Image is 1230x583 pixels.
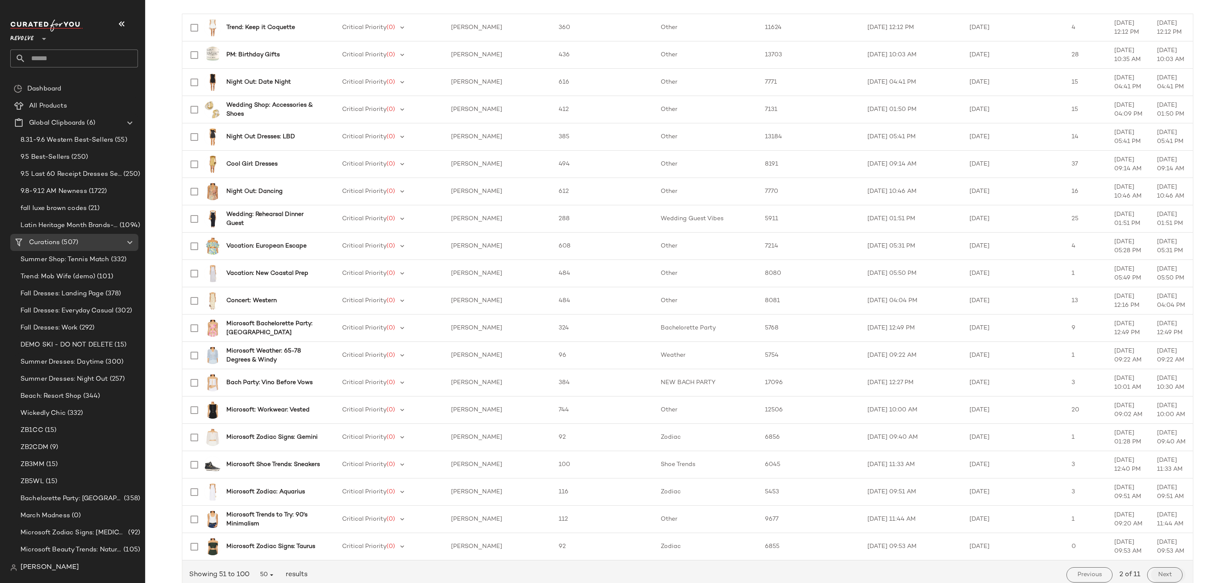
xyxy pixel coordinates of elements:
td: 1 [1065,260,1107,287]
td: [DATE] 05:49 PM [1107,260,1150,287]
td: 20 [1065,396,1107,424]
td: [PERSON_NAME] [444,151,552,178]
td: 17096 [758,369,860,396]
b: Night Out: Dancing [226,187,283,196]
img: CINR-WO127_V1.jpg [204,402,221,419]
button: Next [1147,567,1183,583]
td: 6045 [758,451,860,478]
td: [DATE] [963,14,1065,41]
td: 8081 [758,287,860,315]
img: AANR-WH3_V1.jpg [204,47,221,64]
img: LIDR-WS25_V1.jpg [204,238,221,255]
span: (15) [44,477,58,487]
span: (0) [387,79,395,85]
td: 484 [552,287,654,315]
td: 494 [552,151,654,178]
td: 96 [552,342,654,369]
td: [DATE] [963,506,1065,533]
td: 13 [1065,287,1107,315]
td: [PERSON_NAME] [444,260,552,287]
span: Fall Dresses: Landing Page [20,289,104,299]
span: (250) [122,169,140,179]
td: [PERSON_NAME] [444,315,552,342]
td: 5911 [758,205,860,233]
b: Vacation: New Coastal Prep [226,269,308,278]
span: Beach: Resort Shop [20,391,82,401]
td: Weather [654,342,758,369]
td: 484 [552,260,654,287]
td: Other [654,96,758,123]
b: Microsoft Shoe Trends: Sneakers [226,460,320,469]
span: Critical Priority [342,161,387,167]
span: Critical Priority [342,297,387,304]
td: 15 [1065,69,1107,96]
td: Zodiac [654,478,758,506]
td: [DATE] 10:01 AM [1107,369,1150,396]
td: [DATE] [963,478,1065,506]
img: SLST-WD127_V1.jpg [204,484,221,501]
td: [PERSON_NAME] [444,478,552,506]
span: (0) [387,24,395,31]
td: [DATE] 12:12 PM [861,14,963,41]
td: [PERSON_NAME] [444,96,552,123]
span: Critical Priority [342,134,387,140]
span: Critical Priority [342,188,387,195]
td: [PERSON_NAME] [444,178,552,205]
td: Other [654,506,758,533]
td: [DATE] 04:04 PM [1150,287,1193,315]
td: Other [654,260,758,287]
td: Other [654,287,758,315]
td: [PERSON_NAME] [444,233,552,260]
td: [DATE] 09:51 AM [1150,478,1193,506]
td: [DATE] [963,205,1065,233]
td: [DATE] 09:22 AM [1107,342,1150,369]
span: (1094) [118,221,140,230]
td: 385 [552,123,654,151]
span: Global Clipboards [29,118,85,128]
span: (332) [66,408,83,418]
span: Previous [1077,571,1102,578]
span: Fall Dresses: Work [20,323,78,333]
span: Critical Priority [342,243,387,249]
img: PBTO-WD372_V1.jpg [204,210,221,227]
img: WWWR-WS208_V1.jpg [204,511,221,528]
td: [PERSON_NAME] [444,451,552,478]
span: (0) [387,434,395,440]
td: [PERSON_NAME] [444,396,552,424]
td: 7131 [758,96,860,123]
td: [DATE] 09:22 AM [861,342,963,369]
td: [DATE] 10:46 AM [1150,178,1193,205]
td: [PERSON_NAME] [444,14,552,41]
b: PM: Birthday Gifts [226,50,280,59]
td: 8080 [758,260,860,287]
span: 50 [260,571,275,579]
span: (378) [104,289,121,299]
img: LOVF-WD4512_V1.jpg [204,19,221,36]
span: Wickedly Chic [20,408,66,418]
td: [DATE] 10:00 AM [1150,396,1193,424]
span: ZB2CDM [20,443,48,452]
td: [DATE] 05:28 PM [1107,233,1150,260]
span: DEMO SKI - DO NOT DELETE [20,340,113,350]
td: Other [654,69,758,96]
td: 9677 [758,506,860,533]
b: Microsoft Zodiac Signs: Gemini [226,433,318,442]
td: 14 [1065,123,1107,151]
span: (21) [87,204,100,213]
td: [DATE] 09:51 AM [1107,478,1150,506]
td: [DATE] 09:14 AM [1150,151,1193,178]
img: SPDW-WD2754_V1.jpg [204,74,221,91]
span: Critical Priority [342,352,387,359]
td: [DATE] [963,123,1065,151]
span: (0) [387,270,395,277]
span: (332) [109,255,127,265]
span: Summer Shop: Tennis Match [20,255,109,265]
td: 12506 [758,396,860,424]
td: 616 [552,69,654,96]
td: [DATE] 09:40 AM [1150,424,1193,451]
td: [DATE] [963,369,1065,396]
td: [DATE] [963,424,1065,451]
span: (0) [387,325,395,331]
td: [DATE] 12:49 PM [1150,315,1193,342]
span: Critical Priority [342,407,387,413]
